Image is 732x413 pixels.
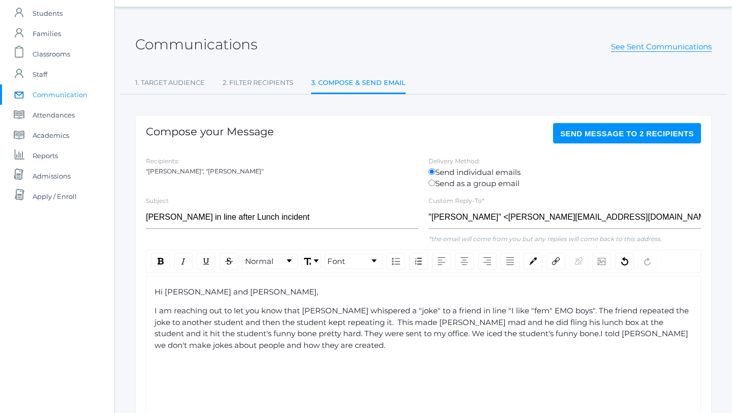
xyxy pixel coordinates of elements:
[429,157,480,165] label: Delivery Method:
[33,145,58,166] span: Reports
[544,253,590,270] div: rdw-link-control
[429,206,701,229] input: "Full Name" <email@email.com>
[155,286,693,351] div: rdw-editor
[590,253,613,270] div: rdw-image-control
[135,37,257,52] h2: Communications
[301,254,321,269] a: Font Size
[638,253,657,270] div: Redo
[240,253,299,270] div: rdw-block-control
[146,167,418,176] div: "[PERSON_NAME]", "[PERSON_NAME]"
[429,168,435,175] input: Send individual emails
[146,197,169,204] label: Subject
[174,253,193,270] div: Italic
[33,125,69,145] span: Academics
[429,167,701,179] label: Send individual emails
[146,250,701,273] div: rdw-toolbar
[569,253,588,270] div: Unlink
[478,253,497,270] div: Right
[546,253,565,270] div: Link
[197,253,216,270] div: Underline
[384,253,430,270] div: rdw-list-control
[522,253,544,270] div: rdw-color-picker
[33,186,77,206] span: Apply / Enroll
[432,253,451,270] div: Left
[301,254,321,269] div: rdw-dropdown
[151,253,170,270] div: Bold
[223,73,293,93] a: 2. Filter Recipients
[560,129,694,138] span: Send Message to 2 recipients
[386,253,405,270] div: Unordered
[323,253,384,270] div: rdw-font-family-control
[324,254,383,269] div: rdw-dropdown
[429,180,435,186] input: Send as a group email
[155,306,691,350] span: I am reaching out to let you know that [PERSON_NAME] whispered a "joke" to a friend in line "I li...
[429,235,662,243] em: *the email will come from you but any replies will come back to this address.
[33,64,47,84] span: Staff
[242,254,297,269] a: Block Type
[430,253,522,270] div: rdw-textalign-control
[429,178,701,190] label: Send as a group email
[501,253,520,270] div: Justify
[33,3,63,23] span: Students
[613,253,659,270] div: rdw-history-control
[311,73,406,95] a: 3. Compose & Send Email
[409,253,428,270] div: Ordered
[146,126,274,137] h1: Compose your Message
[149,253,240,270] div: rdw-inline-control
[455,253,474,270] div: Center
[155,287,318,297] span: Hi [PERSON_NAME] and [PERSON_NAME],
[429,197,484,204] label: Custom Reply-To*
[33,166,71,186] span: Admissions
[220,253,238,270] div: Strikethrough
[33,23,61,44] span: Families
[146,157,179,165] label: Recipients:
[592,253,611,270] div: Image
[615,253,634,270] div: Undo
[33,105,75,125] span: Attendances
[242,254,298,269] div: rdw-dropdown
[33,44,70,64] span: Classrooms
[245,256,273,268] span: Normal
[299,253,323,270] div: rdw-font-size-control
[611,42,712,52] a: See Sent Communications
[553,123,701,143] button: Send Message to 2 recipients
[135,73,205,93] a: 1. Target Audience
[325,254,382,269] a: Font
[33,84,87,105] span: Communication
[327,256,345,268] span: Font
